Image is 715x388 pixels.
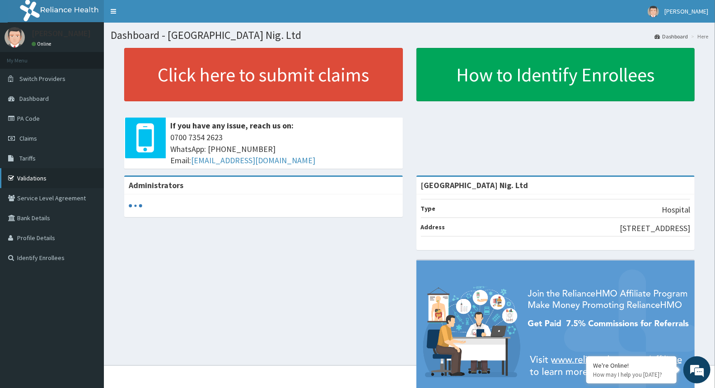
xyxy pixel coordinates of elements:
[191,155,315,166] a: [EMAIL_ADDRESS][DOMAIN_NAME]
[47,51,152,62] div: Chat with us now
[111,29,708,41] h1: Dashboard - [GEOGRAPHIC_DATA] Nig. Ltd
[148,5,170,26] div: Minimize live chat window
[648,6,659,17] img: User Image
[19,154,36,162] span: Tariffs
[654,33,688,40] a: Dashboard
[416,48,695,101] a: How to Identify Enrollees
[689,33,708,40] li: Here
[129,199,142,213] svg: audio-loading
[19,134,37,142] span: Claims
[52,114,125,205] span: We're online!
[32,29,91,38] p: [PERSON_NAME]
[19,95,49,103] span: Dashboard
[129,180,183,190] b: Administrators
[19,75,65,83] span: Switch Providers
[170,132,398,166] span: 0700 7354 2623 WhatsApp: [PHONE_NUMBER] Email:
[620,222,690,234] p: [STREET_ADDRESS]
[5,247,172,279] textarea: Type your message and hit 'Enter'
[664,7,708,15] span: [PERSON_NAME]
[421,204,436,213] b: Type
[170,120,294,131] b: If you have any issue, reach us on:
[662,204,690,216] p: Hospital
[124,48,403,101] a: Click here to submit claims
[5,27,25,47] img: User Image
[421,180,528,190] strong: [GEOGRAPHIC_DATA] Nig. Ltd
[32,41,53,47] a: Online
[17,45,37,68] img: d_794563401_company_1708531726252_794563401
[593,361,670,369] div: We're Online!
[593,371,670,379] p: How may I help you today?
[421,223,445,231] b: Address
